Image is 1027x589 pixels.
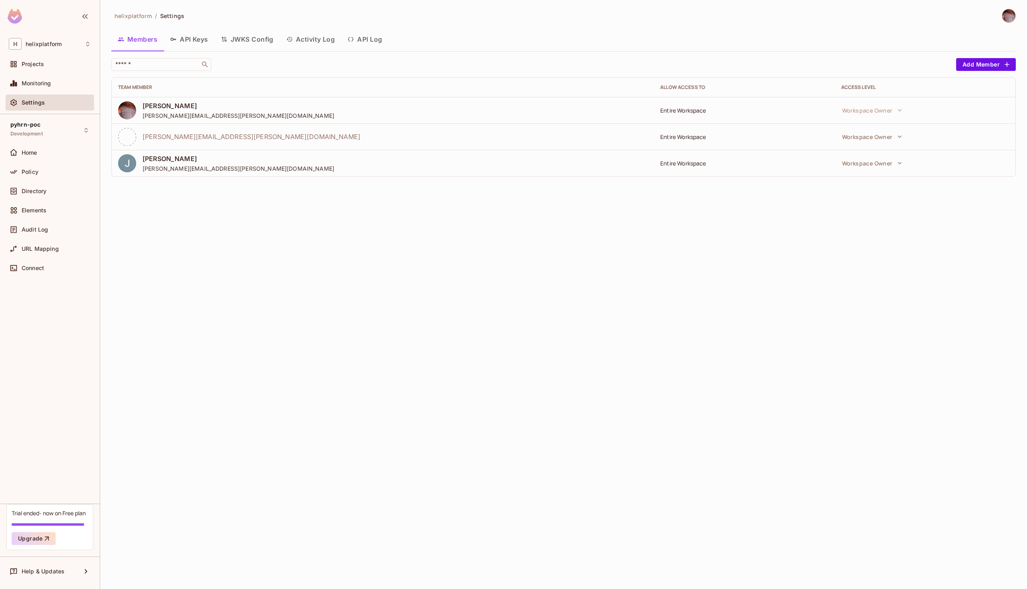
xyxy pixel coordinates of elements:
[22,226,48,233] span: Audit Log
[26,41,62,47] span: Workspace: helixplatform
[22,207,46,214] span: Elements
[22,169,38,175] span: Policy
[143,165,334,172] span: [PERSON_NAME][EMAIL_ADDRESS][PERSON_NAME][DOMAIN_NAME]
[10,121,40,128] span: pyhrn-poc
[143,132,360,141] span: [PERSON_NAME][EMAIL_ADDRESS][PERSON_NAME][DOMAIN_NAME]
[841,84,1009,91] div: Access Level
[8,9,22,24] img: SReyMgAAAABJRU5ErkJggg==
[22,568,64,575] span: Help & Updates
[115,12,152,20] span: helixplatform
[956,58,1016,71] button: Add Member
[118,101,136,119] img: 46799135
[22,188,46,194] span: Directory
[660,159,828,167] div: Entire Workspace
[143,101,334,110] span: [PERSON_NAME]
[22,80,51,87] span: Monitoring
[10,131,43,137] span: Development
[143,154,334,163] span: [PERSON_NAME]
[143,112,334,119] span: [PERSON_NAME][EMAIL_ADDRESS][PERSON_NAME][DOMAIN_NAME]
[12,532,56,545] button: Upgrade
[1002,9,1015,22] img: David Earl
[12,509,86,517] div: Trial ended- now on Free plan
[22,61,44,67] span: Projects
[118,154,136,172] img: ACg8ocIdQys8Vu8wKTBEfQg9C2-oSh59ZibF_1nlW3y7MpbfWEhKdw=s96-c
[155,12,157,20] li: /
[22,246,59,252] span: URL Mapping
[164,29,215,49] button: API Keys
[160,12,184,20] span: Settings
[341,29,388,49] button: API Log
[9,38,22,50] span: H
[660,133,828,141] div: Entire Workspace
[838,129,906,145] button: Workspace Owner
[22,265,44,271] span: Connect
[118,84,647,91] div: Team Member
[838,155,906,171] button: Workspace Owner
[660,84,828,91] div: Allow Access to
[215,29,280,49] button: JWKS Config
[111,29,164,49] button: Members
[280,29,342,49] button: Activity Log
[22,99,45,106] span: Settings
[22,149,37,156] span: Home
[838,102,906,118] button: Workspace Owner
[660,107,828,114] div: Entire Workspace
